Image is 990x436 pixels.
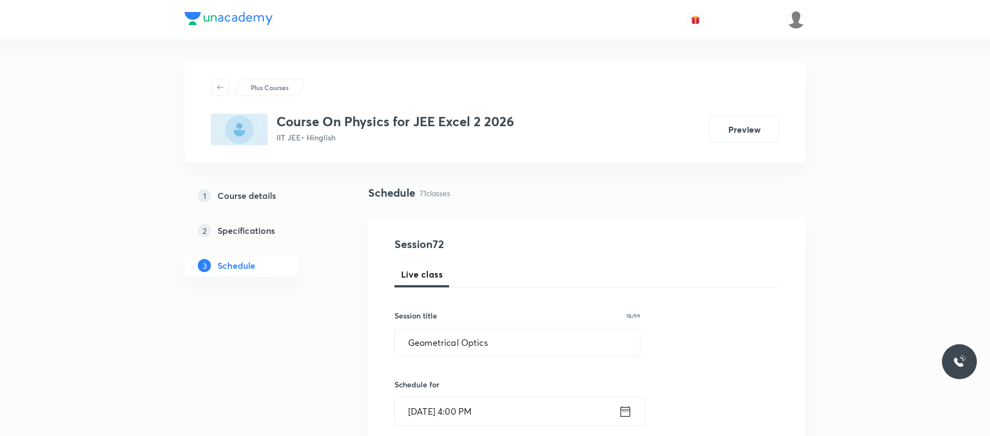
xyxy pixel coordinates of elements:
button: avatar [687,11,704,28]
h5: Schedule [217,259,255,272]
a: 2Specifications [185,220,333,241]
p: 2 [198,224,211,237]
h3: Course On Physics for JEE Excel 2 2026 [276,114,514,129]
h4: Session 72 [394,236,594,252]
p: 18/99 [626,313,640,319]
p: Plus Courses [251,83,288,92]
h6: Session title [394,310,437,321]
h5: Course details [217,189,276,202]
span: Live class [401,268,443,281]
h5: Specifications [217,224,275,237]
h6: Schedule for [394,379,640,390]
p: IIT JEE • Hinglish [276,132,514,143]
img: FBACD282-EB39-4CF5-9FCB-3551D4375700_plus.png [211,114,268,145]
p: 1 [198,189,211,202]
img: aadi Shukla [787,10,805,29]
a: Company Logo [185,12,273,28]
p: 3 [198,259,211,272]
img: Company Logo [185,12,273,25]
button: Preview [709,116,779,143]
img: ttu [953,355,966,368]
h4: Schedule [368,185,415,201]
a: 1Course details [185,185,333,207]
input: A great title is short, clear and descriptive [395,328,640,356]
img: avatar [691,15,700,25]
p: 71 classes [420,187,450,199]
